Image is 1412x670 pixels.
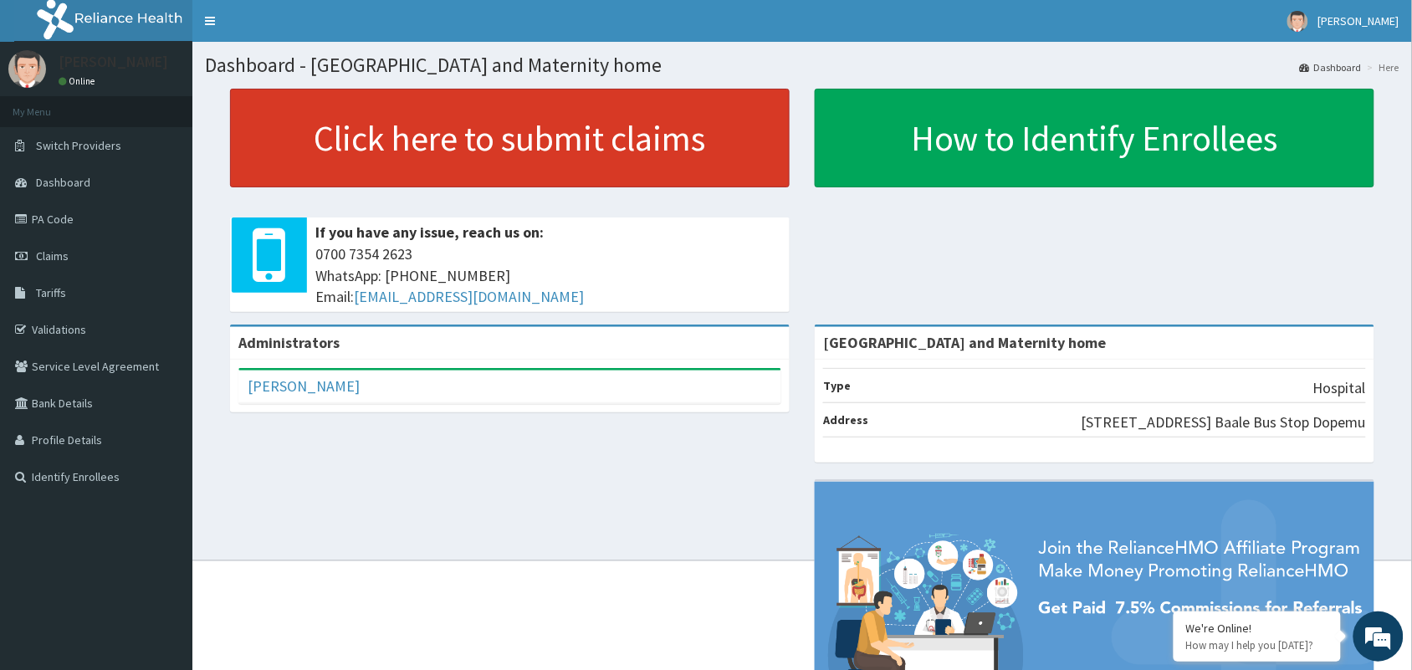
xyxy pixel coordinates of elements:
[823,412,868,427] b: Address
[59,54,168,69] p: [PERSON_NAME]
[1300,60,1362,74] a: Dashboard
[205,54,1399,76] h1: Dashboard - [GEOGRAPHIC_DATA] and Maternity home
[823,333,1107,352] strong: [GEOGRAPHIC_DATA] and Maternity home
[815,89,1374,187] a: How to Identify Enrollees
[36,285,66,300] span: Tariffs
[315,243,781,308] span: 0700 7354 2623 WhatsApp: [PHONE_NUMBER] Email:
[1318,13,1399,28] span: [PERSON_NAME]
[36,175,90,190] span: Dashboard
[230,89,790,187] a: Click here to submit claims
[59,75,99,87] a: Online
[823,378,851,393] b: Type
[1186,638,1328,652] p: How may I help you today?
[1313,377,1366,399] p: Hospital
[8,50,46,88] img: User Image
[36,138,121,153] span: Switch Providers
[1186,621,1328,636] div: We're Online!
[1363,60,1399,74] li: Here
[1082,412,1366,433] p: [STREET_ADDRESS] Baale Bus Stop Dopemu
[1287,11,1308,32] img: User Image
[238,333,340,352] b: Administrators
[248,376,360,396] a: [PERSON_NAME]
[315,222,544,242] b: If you have any issue, reach us on:
[354,287,584,306] a: [EMAIL_ADDRESS][DOMAIN_NAME]
[36,248,69,263] span: Claims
